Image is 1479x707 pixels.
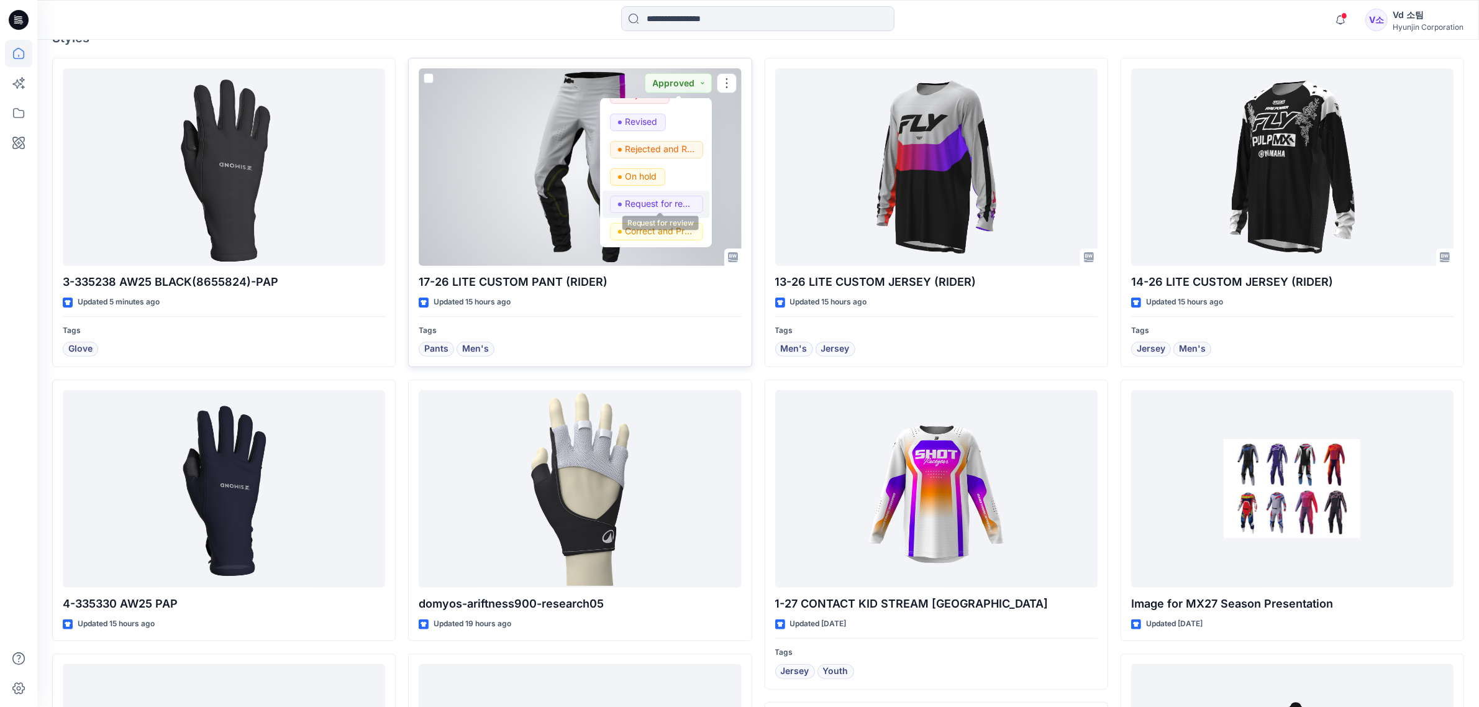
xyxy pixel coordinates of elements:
span: Glove [68,342,93,357]
a: 14-26 LITE CUSTOM JERSEY (RIDER) [1131,68,1454,266]
span: Men's [462,342,489,357]
span: Youth [823,664,849,679]
p: Tags [419,324,741,337]
p: Tags [1131,324,1454,337]
p: Correct and Proceed [626,223,695,239]
p: Updated [DATE] [790,618,847,631]
p: Tags [775,324,1098,337]
p: Updated 15 hours ago [1146,296,1223,309]
p: Updated 19 hours ago [434,618,511,631]
a: 1-27 CONTACT KID STREAM JERSEY [775,390,1098,588]
a: 13-26 LITE CUSTOM JERSEY (RIDER) [775,68,1098,266]
p: 4-335330 AW25 PAP [63,595,385,613]
div: Hyunjin Corporation [1393,22,1463,32]
a: Image for MX27 Season Presentation [1131,390,1454,588]
span: Pants [424,342,448,357]
p: Revised [626,114,658,130]
p: Updated 15 hours ago [790,296,867,309]
p: Request for review [626,196,695,212]
a: 17-26 LITE CUSTOM PANT (RIDER) [419,68,741,266]
div: V소 [1365,9,1388,31]
p: 1-27 CONTACT KID STREAM [GEOGRAPHIC_DATA] [775,595,1098,613]
p: 14-26 LITE CUSTOM JERSEY (RIDER) [1131,273,1454,291]
p: Updated 15 hours ago [78,618,155,631]
a: 4-335330 AW25 PAP [63,390,385,588]
p: 17-26 LITE CUSTOM PANT (RIDER) [419,273,741,291]
div: Vd 소팀 [1393,7,1463,22]
span: Men's [1179,342,1206,357]
p: 3-335238 AW25 BLACK(8655824)-PAP [63,273,385,291]
p: Updated [DATE] [1146,618,1203,631]
p: 13-26 LITE CUSTOM JERSEY (RIDER) [775,273,1098,291]
span: Jersey [1137,342,1165,357]
span: Men's [781,342,808,357]
p: Image for MX27 Season Presentation [1131,595,1454,613]
p: Rejected and Resubmit [626,141,695,157]
span: Jersey [781,664,809,679]
p: domyos-ariftness900-research05 [419,595,741,613]
p: On hold [626,168,657,185]
a: domyos-ariftness900-research05 [419,390,741,588]
p: Tags [63,324,385,337]
p: Updated 5 minutes ago [78,296,160,309]
p: Updated 15 hours ago [434,296,511,309]
p: Tags [775,646,1098,659]
a: 3-335238 AW25 BLACK(8655824)-PAP [63,68,385,266]
span: Jersey [821,342,850,357]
